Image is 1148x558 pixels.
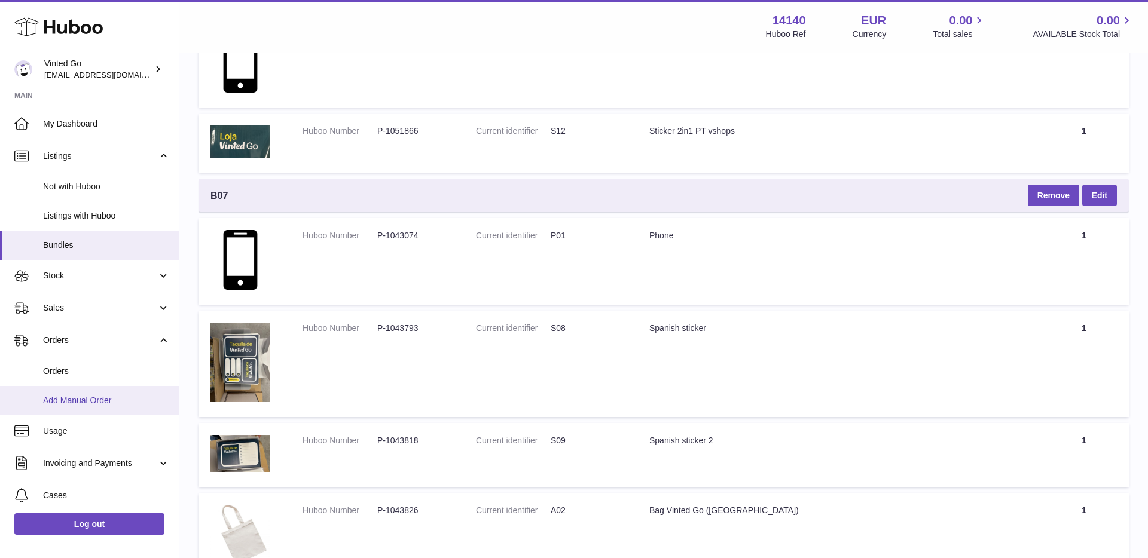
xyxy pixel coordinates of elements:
[43,366,170,377] span: Orders
[649,435,1027,446] div: Spanish sticker 2
[43,118,170,130] span: My Dashboard
[377,323,452,334] dd: P-1043793
[43,425,170,437] span: Usage
[210,125,270,158] img: Sticker 2in1 PT vshops
[210,323,270,402] img: Spanish sticker
[303,505,377,516] dt: Huboo Number
[43,302,157,314] span: Sales
[210,189,228,203] span: B07
[933,29,986,40] span: Total sales
[649,323,1027,334] div: Spanish sticker
[210,435,270,472] img: Spanish sticker 2
[43,210,170,222] span: Listings with Huboo
[377,230,452,241] dd: P-1043074
[377,125,452,137] dd: P-1051866
[551,323,625,334] dd: S08
[861,13,886,29] strong: EUR
[303,125,377,137] dt: Huboo Number
[210,230,270,290] img: Phone
[1039,218,1129,305] td: 1
[14,60,32,78] img: giedre.bartusyte@vinted.com
[43,458,157,469] span: Invoicing and Payments
[649,505,1027,516] div: Bag Vinted Go ([GEOGRAPHIC_DATA])
[773,13,806,29] strong: 14140
[14,513,164,535] a: Log out
[649,230,1027,241] div: Phone
[44,70,176,79] span: [EMAIL_ADDRESS][DOMAIN_NAME]
[303,323,377,334] dt: Huboo Number
[766,29,806,40] div: Huboo Ref
[43,490,170,501] span: Cases
[476,230,551,241] dt: Current identifier
[377,435,452,446] dd: P-1043818
[43,395,170,406] span: Add Manual Order
[1033,13,1134,40] a: 0.00 AVAILABLE Stock Total
[551,435,625,446] dd: S09
[551,230,625,241] dd: P01
[1028,185,1079,206] button: Remove
[476,435,551,446] dt: Current identifier
[43,151,157,162] span: Listings
[476,323,551,334] dt: Current identifier
[551,125,625,137] dd: S12
[43,270,157,281] span: Stock
[43,240,170,251] span: Bundles
[1082,185,1117,206] a: Edit
[43,335,157,346] span: Orders
[853,29,887,40] div: Currency
[476,125,551,137] dt: Current identifier
[649,125,1027,137] div: Sticker 2in1 PT vshops
[1039,21,1129,108] td: 1
[44,58,152,81] div: Vinted Go
[1033,29,1134,40] span: AVAILABLE Stock Total
[1097,13,1120,29] span: 0.00
[949,13,973,29] span: 0.00
[933,13,986,40] a: 0.00 Total sales
[303,230,377,241] dt: Huboo Number
[303,435,377,446] dt: Huboo Number
[210,33,270,93] img: Phone
[1039,114,1129,173] td: 1
[43,181,170,192] span: Not with Huboo
[1039,423,1129,486] td: 1
[1039,311,1129,417] td: 1
[377,505,452,516] dd: P-1043826
[476,505,551,516] dt: Current identifier
[551,505,625,516] dd: A02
